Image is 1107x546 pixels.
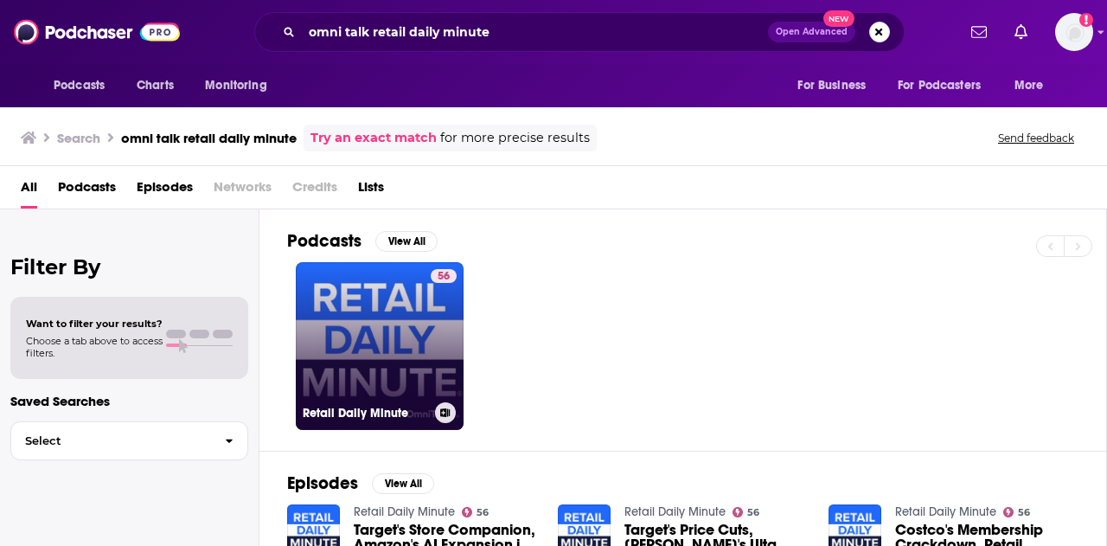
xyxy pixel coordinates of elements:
a: All [21,173,37,209]
h2: Podcasts [287,230,362,252]
p: Saved Searches [10,393,248,409]
a: Episodes [137,173,193,209]
span: Charts [137,74,174,98]
button: open menu [42,69,127,102]
span: Podcasts [54,74,105,98]
a: Charts [125,69,184,102]
span: Select [11,435,211,446]
span: Open Advanced [776,28,848,36]
span: Credits [292,173,337,209]
a: Retail Daily Minute [895,504,996,519]
svg: Add a profile image [1079,13,1093,27]
button: View All [375,231,438,252]
span: 56 [747,509,759,517]
span: For Podcasters [898,74,981,98]
a: 56 [1003,507,1031,517]
a: PodcastsView All [287,230,438,252]
h3: Retail Daily Minute [303,406,428,421]
span: More [1014,74,1044,98]
a: 56 [462,507,490,517]
button: Open AdvancedNew [768,22,855,42]
a: Retail Daily Minute [354,504,455,519]
a: 56 [431,269,457,283]
button: View All [372,473,434,494]
a: Retail Daily Minute [624,504,726,519]
button: open menu [1002,69,1065,102]
h2: Filter By [10,254,248,279]
span: 56 [1018,509,1030,517]
span: Choose a tab above to access filters. [26,335,163,359]
h3: omni talk retail daily minute [121,130,297,146]
input: Search podcasts, credits, & more... [302,18,768,46]
h2: Episodes [287,472,358,494]
span: For Business [797,74,866,98]
button: open menu [785,69,887,102]
button: Select [10,421,248,460]
div: Search podcasts, credits, & more... [254,12,905,52]
img: User Profile [1055,13,1093,51]
span: for more precise results [440,128,590,148]
span: Logged in as COliver [1055,13,1093,51]
a: Show notifications dropdown [964,17,994,47]
a: Lists [358,173,384,209]
a: Show notifications dropdown [1008,17,1034,47]
a: 56 [733,507,760,517]
button: open menu [886,69,1006,102]
span: Want to filter your results? [26,318,163,330]
img: Podchaser - Follow, Share and Rate Podcasts [14,16,180,48]
span: 56 [477,509,489,517]
button: Show profile menu [1055,13,1093,51]
span: New [823,10,854,27]
a: Podcasts [58,173,116,209]
h3: Search [57,130,100,146]
span: 56 [438,268,450,286]
a: 56Retail Daily Minute [296,262,464,430]
button: open menu [193,69,289,102]
a: Try an exact match [310,128,437,148]
span: Monitoring [205,74,266,98]
button: Send feedback [993,131,1079,145]
span: Networks [214,173,272,209]
a: EpisodesView All [287,472,434,494]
